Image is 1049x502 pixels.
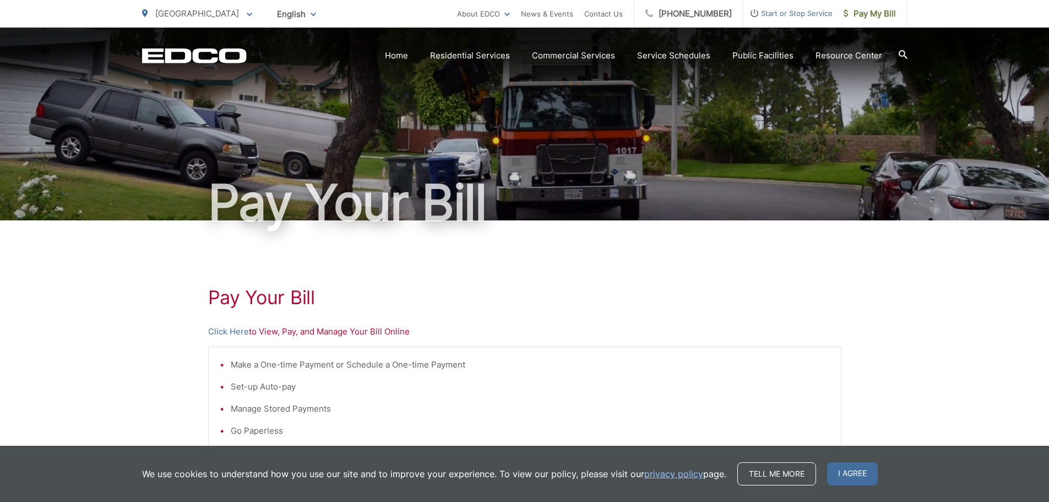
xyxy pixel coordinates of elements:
[827,462,878,485] span: I agree
[737,462,816,485] a: Tell me more
[732,49,793,62] a: Public Facilities
[584,7,623,20] a: Contact Us
[142,175,907,230] h1: Pay Your Bill
[231,380,830,393] li: Set-up Auto-pay
[637,49,710,62] a: Service Schedules
[532,49,615,62] a: Commercial Services
[644,467,703,481] a: privacy policy
[269,4,324,24] span: English
[457,7,510,20] a: About EDCO
[844,7,896,20] span: Pay My Bill
[142,48,247,63] a: EDCD logo. Return to the homepage.
[155,8,239,19] span: [GEOGRAPHIC_DATA]
[208,287,841,309] h1: Pay Your Bill
[142,467,726,481] p: We use cookies to understand how you use our site and to improve your experience. To view our pol...
[521,7,573,20] a: News & Events
[231,358,830,371] li: Make a One-time Payment or Schedule a One-time Payment
[430,49,510,62] a: Residential Services
[816,49,882,62] a: Resource Center
[385,49,408,62] a: Home
[208,325,249,338] a: Click Here
[231,424,830,438] li: Go Paperless
[231,402,830,415] li: Manage Stored Payments
[208,325,841,338] p: to View, Pay, and Manage Your Bill Online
